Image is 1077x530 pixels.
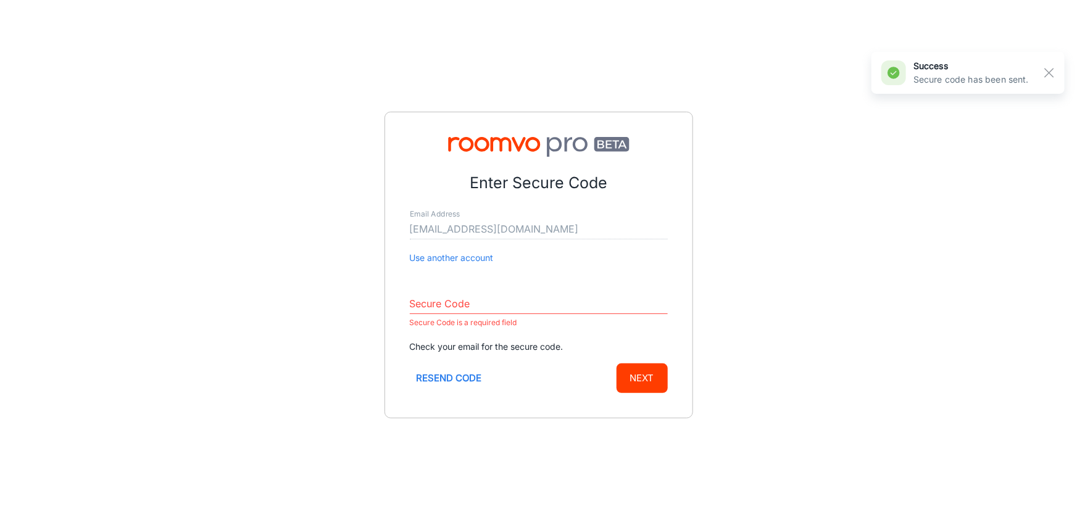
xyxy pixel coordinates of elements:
[617,363,668,393] button: Next
[410,137,668,157] img: Roomvo PRO Beta
[410,220,668,239] input: myname@example.com
[410,172,668,195] p: Enter Secure Code
[410,340,668,354] p: Check your email for the secure code.
[913,59,1029,73] h6: success
[410,315,668,330] p: Secure Code is a required field
[410,209,460,220] label: Email Address
[410,294,668,314] input: Enter secure code
[913,73,1029,86] p: Secure code has been sent.
[410,251,494,265] button: Use another account
[410,363,489,393] button: Resend code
